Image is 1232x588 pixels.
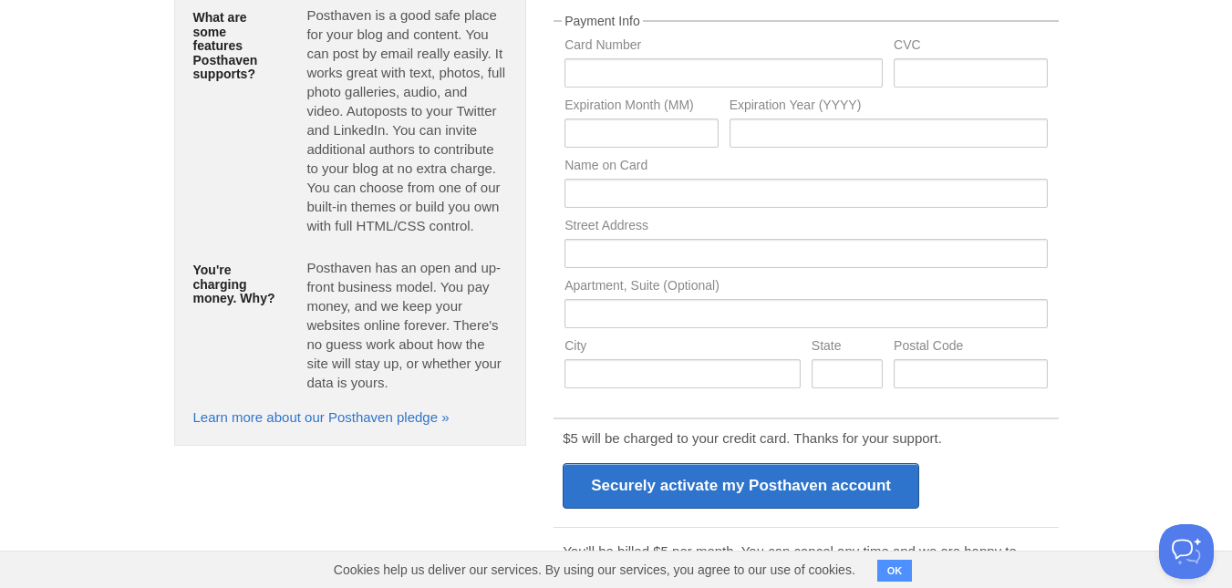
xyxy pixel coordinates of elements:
iframe: Help Scout Beacon - Open [1159,524,1214,579]
label: Name on Card [564,159,1047,176]
label: Expiration Month (MM) [564,98,718,116]
label: Apartment, Suite (Optional) [564,279,1047,296]
label: Street Address [564,219,1047,236]
button: OK [877,560,913,582]
input: Securely activate my Posthaven account [563,463,919,509]
h5: What are some features Posthaven supports? [193,11,280,81]
span: Cookies help us deliver our services. By using our services, you agree to our use of cookies. [316,552,874,588]
label: Postal Code [894,339,1047,356]
label: Expiration Year (YYYY) [730,98,1048,116]
label: State [812,339,883,356]
h5: You're charging money. Why? [193,263,280,305]
p: $5 will be charged to your credit card. Thanks for your support. [563,428,1049,448]
p: Posthaven has an open and up-front business model. You pay money, and we keep your websites onlin... [306,258,507,392]
label: CVC [894,38,1047,56]
p: Posthaven is a good safe place for your blog and content. You can post by email really easily. It... [306,5,507,235]
p: You'll be billed $5 per month. You can cancel any time and we are happy to refund your payment if... [563,542,1049,580]
label: City [564,339,801,356]
a: Learn more about our Posthaven pledge » [193,409,450,425]
legend: Payment Info [562,15,643,27]
label: Card Number [564,38,883,56]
